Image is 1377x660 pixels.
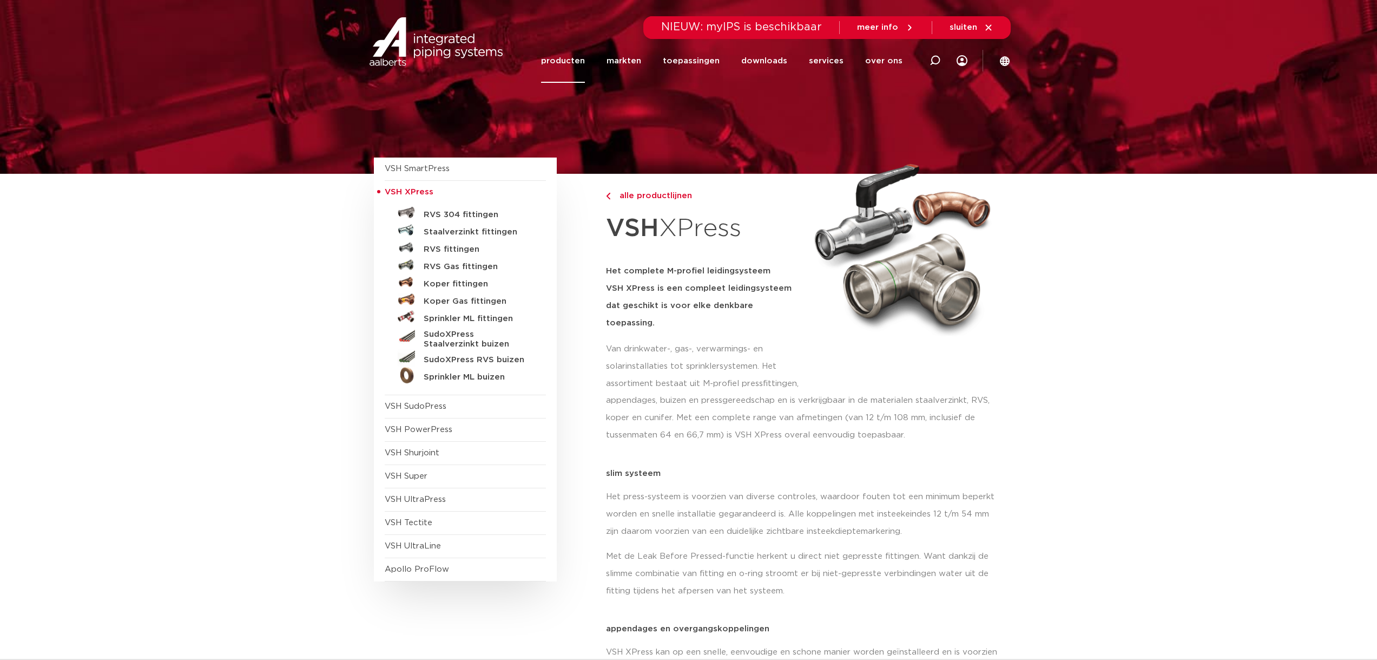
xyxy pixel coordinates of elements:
a: RVS Gas fittingen [385,256,546,273]
a: VSH UltraLine [385,542,441,550]
span: alle productlijnen [613,192,692,200]
h5: Koper fittingen [424,279,531,289]
h5: SudoXPress Staalverzinkt buizen [424,330,531,349]
a: Koper Gas fittingen [385,291,546,308]
p: appendages, buizen en pressgereedschap en is verkrijgbaar in de materialen staalverzinkt, RVS, ko... [606,392,1004,444]
h5: RVS Gas fittingen [424,262,531,272]
h5: RVS 304 fittingen [424,210,531,220]
a: Sprinkler ML buizen [385,367,546,384]
a: VSH Tectite [385,519,432,527]
span: NIEUW: myIPS is beschikbaar [661,22,822,32]
h1: XPress [606,208,802,250]
p: appendages en overgangskoppelingen [606,625,1004,633]
h5: Sprinkler ML fittingen [424,314,531,324]
a: services [809,39,844,83]
p: slim systeem [606,469,1004,478]
a: downloads [741,39,787,83]
img: chevron-right.svg [606,193,610,200]
span: meer info [857,23,898,31]
h5: Koper Gas fittingen [424,297,531,306]
h5: Sprinkler ML buizen [424,373,531,382]
nav: Menu [541,39,902,83]
a: SudoXPress RVS buizen [385,349,546,367]
div: my IPS [957,39,967,83]
h5: RVS fittingen [424,245,531,254]
h5: SudoXPress RVS buizen [424,355,531,365]
a: Koper fittingen [385,273,546,291]
a: SudoXPress Staalverzinkt buizen [385,325,546,349]
a: producten [541,39,585,83]
a: Sprinkler ML fittingen [385,308,546,325]
a: meer info [857,23,914,32]
span: sluiten [950,23,977,31]
a: Staalverzinkt fittingen [385,221,546,239]
a: VSH SudoPress [385,402,446,410]
p: Van drinkwater-, gas-, verwarmings- en solarinstallaties tot sprinklersystemen. Het assortiment b... [606,341,802,393]
a: sluiten [950,23,993,32]
a: RVS fittingen [385,239,546,256]
a: VSH PowerPress [385,426,452,434]
a: Apollo ProFlow [385,565,449,573]
a: markten [607,39,641,83]
a: VSH Super [385,472,427,480]
a: toepassingen [663,39,720,83]
h5: Staalverzinkt fittingen [424,227,531,237]
p: Met de Leak Before Pressed-functie herkent u direct niet gepresste fittingen. Want dankzij de sli... [606,548,1004,600]
strong: VSH [606,216,659,241]
span: VSH XPress [385,188,433,196]
a: RVS 304 fittingen [385,204,546,221]
a: over ons [865,39,902,83]
a: VSH UltraPress [385,495,446,504]
a: VSH SmartPress [385,165,450,173]
h5: Het complete M-profiel leidingsysteem VSH XPress is een compleet leidingsysteem dat geschikt is v... [606,263,802,332]
a: VSH Shurjoint [385,449,439,457]
a: alle productlijnen [606,189,802,202]
p: Het press-systeem is voorzien van diverse controles, waardoor fouten tot een minimum beperkt word... [606,488,1004,540]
